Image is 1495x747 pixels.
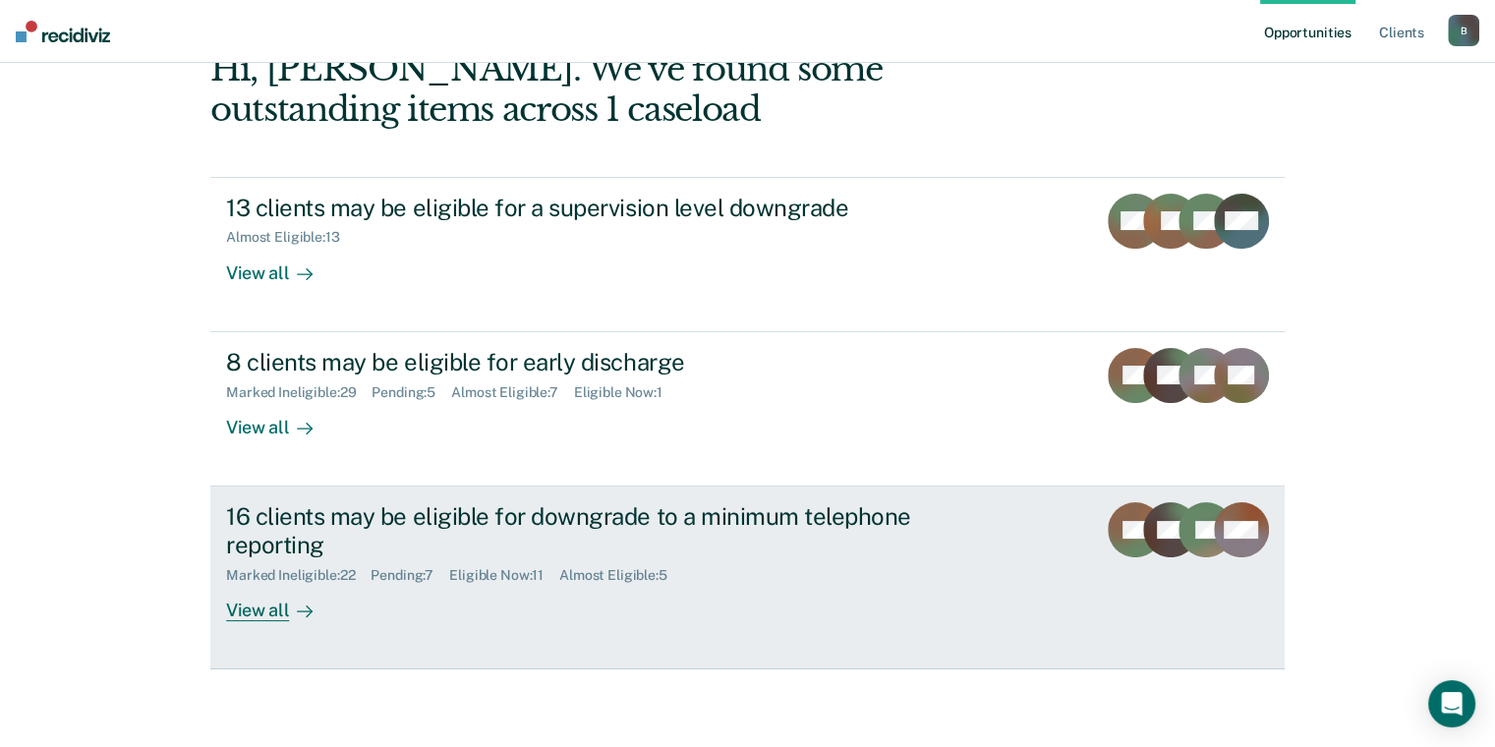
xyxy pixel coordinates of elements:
[16,21,110,42] img: Recidiviz
[210,332,1285,487] a: 8 clients may be eligible for early dischargeMarked Ineligible:29Pending:5Almost Eligible:7Eligib...
[226,583,336,621] div: View all
[226,246,336,284] div: View all
[226,400,336,438] div: View all
[226,348,916,376] div: 8 clients may be eligible for early discharge
[210,177,1285,332] a: 13 clients may be eligible for a supervision level downgradeAlmost Eligible:13View all
[574,384,678,401] div: Eligible Now : 1
[226,567,371,584] div: Marked Ineligible : 22
[449,567,559,584] div: Eligible Now : 11
[559,567,683,584] div: Almost Eligible : 5
[371,567,449,584] div: Pending : 7
[372,384,451,401] div: Pending : 5
[1448,15,1479,46] button: B
[226,229,356,246] div: Almost Eligible : 13
[210,487,1285,669] a: 16 clients may be eligible for downgrade to a minimum telephone reportingMarked Ineligible:22Pend...
[451,384,574,401] div: Almost Eligible : 7
[226,384,372,401] div: Marked Ineligible : 29
[226,194,916,222] div: 13 clients may be eligible for a supervision level downgrade
[210,49,1069,130] div: Hi, [PERSON_NAME]. We’ve found some outstanding items across 1 caseload
[1428,680,1475,727] div: Open Intercom Messenger
[226,502,916,559] div: 16 clients may be eligible for downgrade to a minimum telephone reporting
